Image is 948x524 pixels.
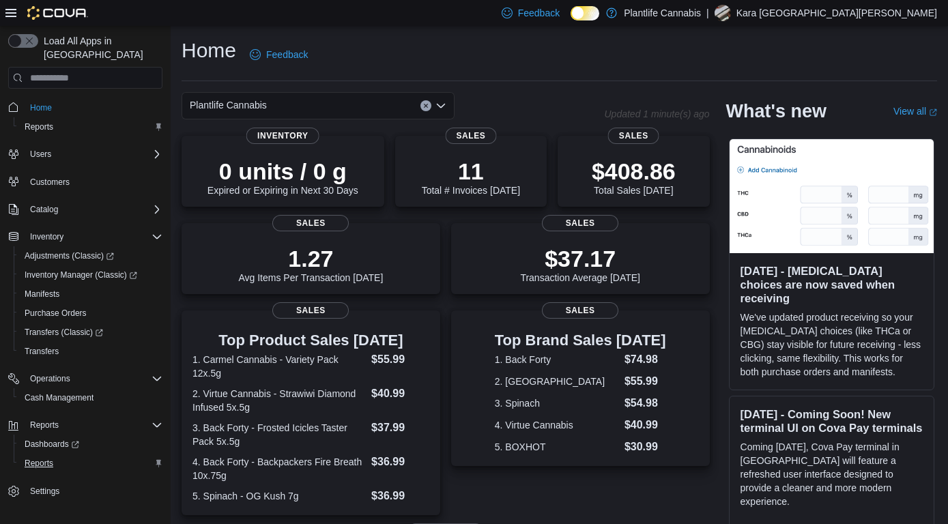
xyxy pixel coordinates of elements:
a: Feedback [244,41,313,68]
h3: [DATE] - Coming Soon! New terminal UI on Cova Pay terminals [741,407,923,435]
span: Manifests [19,286,162,302]
img: Cova [27,6,88,20]
a: Transfers (Classic) [14,323,168,342]
div: Total Sales [DATE] [592,158,676,196]
button: Reports [14,454,168,473]
p: Kara [GEOGRAPHIC_DATA][PERSON_NAME] [736,5,937,21]
dd: $36.99 [371,488,429,504]
span: Cash Management [25,392,94,403]
p: 0 units / 0 g [207,158,358,185]
p: We've updated product receiving so your [MEDICAL_DATA] choices (like THCa or CBG) stay visible fo... [741,310,923,379]
span: Adjustments (Classic) [19,248,162,264]
button: Operations [25,370,76,387]
span: Dashboards [25,439,79,450]
span: Plantlife Cannabis [190,97,267,113]
a: Adjustments (Classic) [14,246,168,265]
button: Inventory [25,229,69,245]
button: Inventory [3,227,168,246]
a: View allExternal link [893,106,937,117]
span: Purchase Orders [25,308,87,319]
button: Home [3,97,168,117]
span: Inventory [25,229,162,245]
dt: 1. Back Forty [495,353,619,366]
input: Dark Mode [571,6,599,20]
dd: $30.99 [624,439,666,455]
a: Reports [19,119,59,135]
button: Transfers [14,342,168,361]
button: Operations [3,369,168,388]
span: Sales [445,128,496,144]
a: Manifests [19,286,65,302]
span: Sales [542,215,618,231]
span: Transfers [25,346,59,357]
dt: 5. BOXHOT [495,440,619,454]
dd: $40.99 [624,417,666,433]
span: Customers [30,177,70,188]
dt: 4. Virtue Cannabis [495,418,619,432]
dt: 1. Carmel Cannabis - Variety Pack 12x.5g [192,353,366,380]
dt: 3. Back Forty - Frosted Icicles Taster Pack 5x.5g [192,421,366,448]
span: Dashboards [19,436,162,452]
span: Inventory Manager (Classic) [25,270,137,280]
span: Manifests [25,289,59,300]
p: $37.17 [520,245,640,272]
h3: Top Product Sales [DATE] [192,332,429,349]
span: Sales [608,128,659,144]
button: Settings [3,481,168,501]
span: Cash Management [19,390,162,406]
span: Reports [30,420,59,431]
span: Sales [272,215,349,231]
span: Feedback [518,6,560,20]
span: Transfers (Classic) [25,327,103,338]
span: Sales [272,302,349,319]
span: Home [25,98,162,115]
dt: 5. Spinach - OG Kush 7g [192,489,366,503]
dd: $55.99 [371,351,429,368]
span: Settings [25,482,162,499]
a: Purchase Orders [19,305,92,321]
button: Purchase Orders [14,304,168,323]
svg: External link [929,108,937,117]
button: Customers [3,172,168,192]
button: Catalog [3,200,168,219]
p: Updated 1 minute(s) ago [604,108,709,119]
span: Operations [30,373,70,384]
p: 1.27 [238,245,383,272]
span: Customers [25,173,162,190]
dd: $54.98 [624,395,666,411]
a: Home [25,100,57,116]
button: Open list of options [435,100,446,111]
span: Load All Apps in [GEOGRAPHIC_DATA] [38,34,162,61]
a: Cash Management [19,390,99,406]
p: 11 [422,158,520,185]
span: Feedback [266,48,308,61]
dd: $36.99 [371,454,429,470]
button: Reports [25,417,64,433]
a: Customers [25,174,75,190]
dd: $40.99 [371,385,429,402]
span: Users [30,149,51,160]
a: Dashboards [19,436,85,452]
span: Reports [19,455,162,471]
span: Inventory [30,231,63,242]
h2: What's new [726,100,827,122]
dt: 2. Virtue Cannabis - Strawiwi Diamond Infused 5x.5g [192,387,366,414]
span: Catalog [25,201,162,218]
button: Clear input [420,100,431,111]
div: Transaction Average [DATE] [520,245,640,283]
span: Inventory [246,128,319,144]
span: Settings [30,486,59,497]
div: Total # Invoices [DATE] [422,158,520,196]
dd: $74.98 [624,351,666,368]
button: Reports [3,416,168,435]
button: Users [3,145,168,164]
button: Manifests [14,285,168,304]
dt: 3. Spinach [495,396,619,410]
a: Transfers (Classic) [19,324,109,340]
span: Operations [25,370,162,387]
span: Home [30,102,52,113]
a: Reports [19,455,59,471]
a: Inventory Manager (Classic) [19,267,143,283]
p: | [706,5,709,21]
